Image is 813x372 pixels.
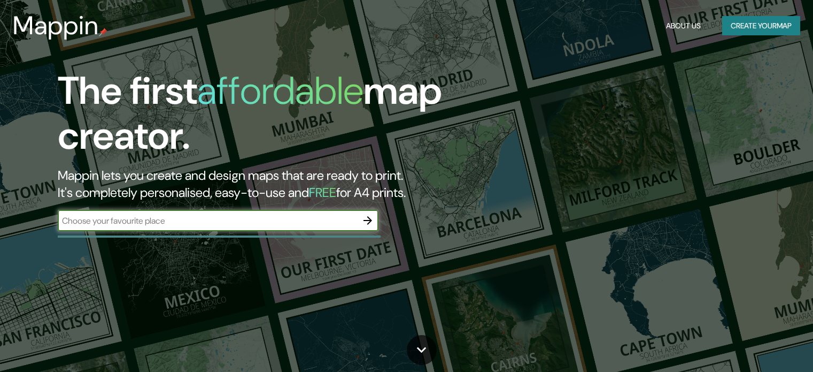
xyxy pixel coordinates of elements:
h1: The first map creator. [58,69,464,167]
h3: Mappin [13,11,99,41]
h2: Mappin lets you create and design maps that are ready to print. It's completely personalised, eas... [58,167,464,201]
button: About Us [662,16,705,36]
button: Create yourmap [722,16,800,36]
h5: FREE [309,184,336,201]
h1: affordable [197,66,363,116]
img: mappin-pin [99,28,107,36]
input: Choose your favourite place [58,215,357,227]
